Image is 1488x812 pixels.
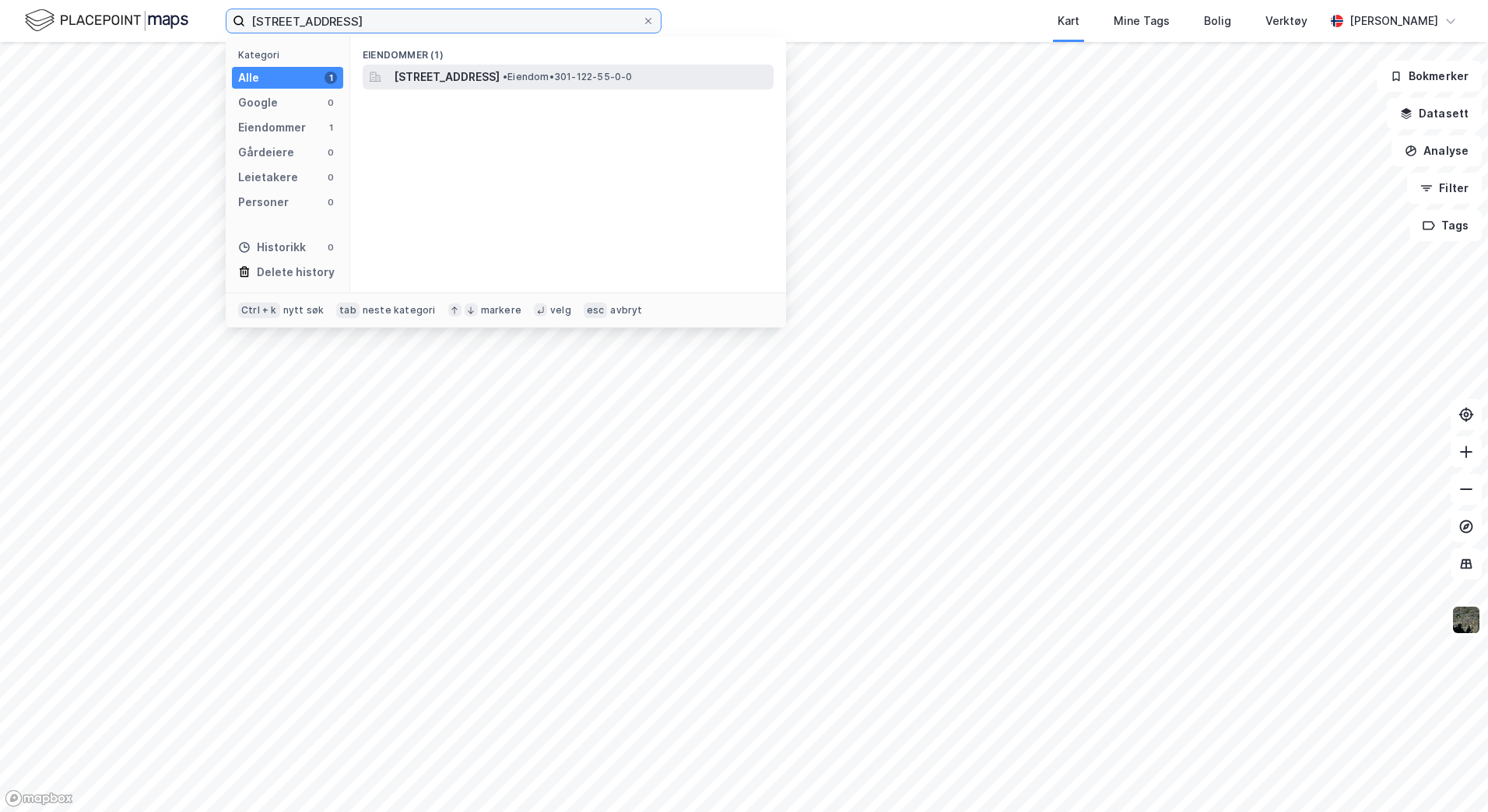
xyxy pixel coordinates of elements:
div: Delete history [257,263,335,282]
button: Tags [1409,210,1482,241]
button: Filter [1407,173,1482,204]
div: Kart [1058,12,1079,30]
div: tab [336,303,360,318]
div: velg [550,304,571,317]
img: logo.f888ab2527a4732fd821a326f86c7f29.svg [25,7,188,34]
div: Bolig [1204,12,1231,30]
div: Gårdeiere [238,143,294,162]
div: 1 [325,121,337,134]
div: Kontrollprogram for chat [1410,737,1488,812]
div: Alle [238,68,259,87]
div: 0 [325,146,337,159]
div: nytt søk [283,304,325,317]
div: Personer [238,193,289,212]
div: Eiendommer (1) [350,37,786,65]
div: [PERSON_NAME] [1349,12,1438,30]
iframe: Chat Widget [1410,737,1488,812]
span: [STREET_ADDRESS] [394,68,500,86]
input: Søk på adresse, matrikkel, gårdeiere, leietakere eller personer [245,9,642,33]
div: esc [584,303,608,318]
div: markere [481,304,521,317]
button: Datasett [1387,98,1482,129]
div: Verktøy [1265,12,1307,30]
button: Bokmerker [1377,61,1482,92]
div: Eiendommer [238,118,306,137]
img: 9k= [1451,605,1481,635]
div: neste kategori [363,304,436,317]
div: 1 [325,72,337,84]
div: 0 [325,171,337,184]
div: avbryt [610,304,642,317]
div: Historikk [238,238,306,257]
div: Mine Tags [1114,12,1170,30]
div: 0 [325,96,337,109]
div: 0 [325,196,337,208]
div: Google [238,93,278,112]
span: • [503,71,507,82]
div: Leietakere [238,168,298,187]
span: Eiendom • 301-122-55-0-0 [503,71,633,83]
button: Analyse [1391,135,1482,166]
div: Kategori [238,49,343,61]
div: 0 [325,241,337,254]
div: Ctrl + k [238,303,280,318]
a: Mapbox homepage [5,789,73,807]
